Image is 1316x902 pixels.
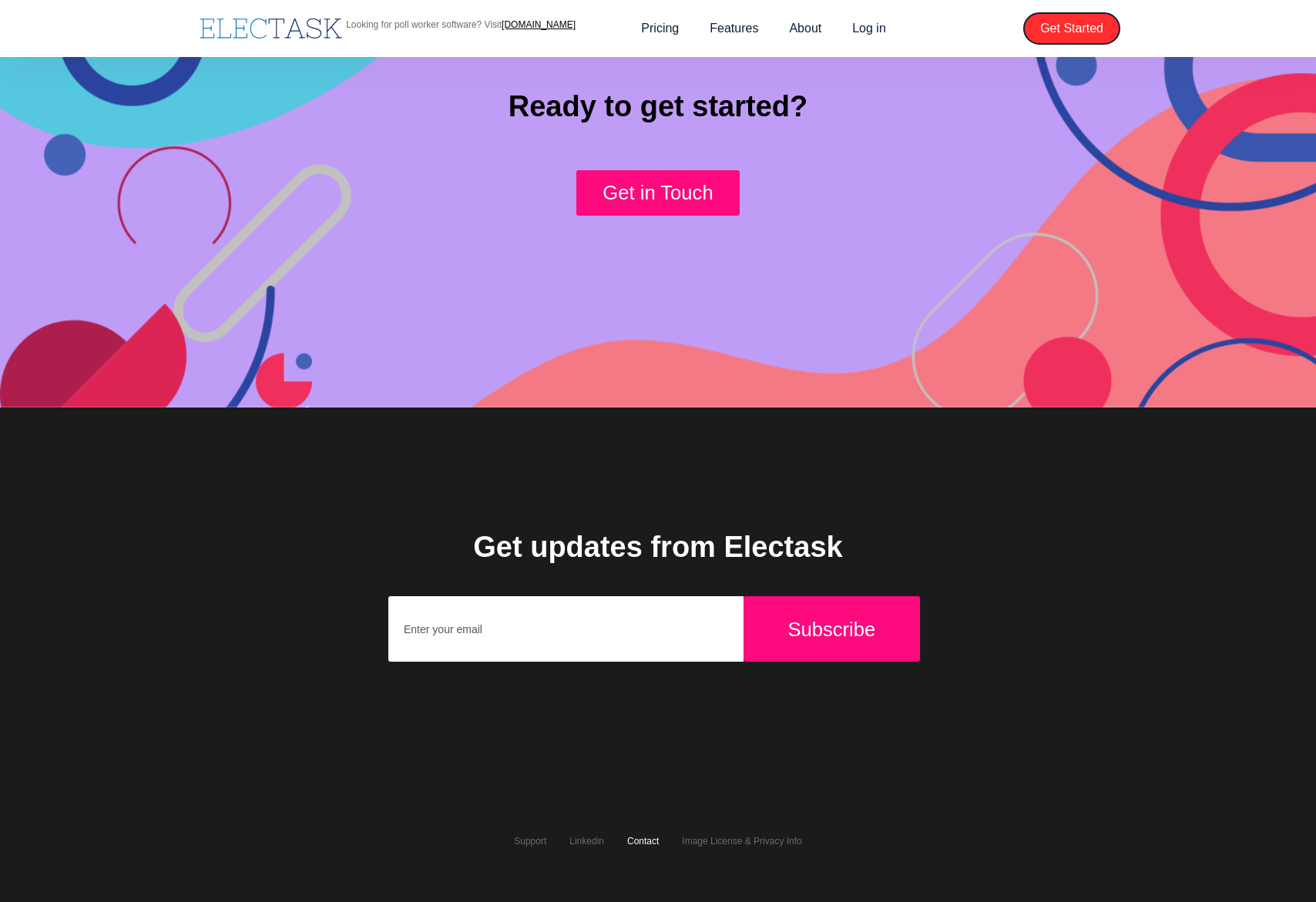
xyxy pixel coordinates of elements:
a: Contact [627,836,659,847]
a: Image License & Privacy Info [682,836,801,847]
a: Get in Touch [576,170,740,216]
a: [DOMAIN_NAME] [502,19,576,30]
a: Pricing [626,12,694,45]
input: Enter your email [388,596,744,662]
a: Get Started [1023,12,1120,45]
a: Log in [837,12,901,45]
a: About [774,12,837,45]
h2: Get updates from Electask [388,528,928,565]
a: Features [694,12,774,45]
a: Support [514,836,546,847]
input: Subscribe [744,596,920,662]
h2: Ready to get started? [499,88,817,125]
a: Linkedin [569,836,604,847]
a: home [196,15,346,42]
p: Looking for poll worker software? Visit [346,20,576,29]
form: Email Form [388,596,928,662]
